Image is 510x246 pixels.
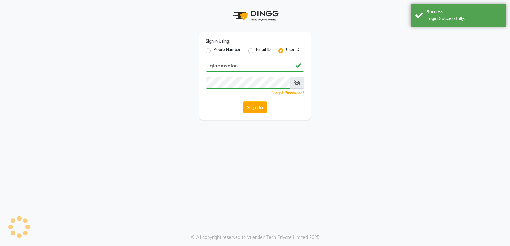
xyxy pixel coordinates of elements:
[229,6,280,25] img: logo1.svg
[206,77,290,89] input: Username
[206,39,230,44] label: Sign In Using:
[213,47,241,54] label: Mobile Number
[426,15,501,22] div: Login Successfully.
[206,60,304,72] input: Username
[426,9,501,15] div: Success
[286,47,299,54] label: User ID
[271,90,304,95] a: Forgot Password?
[243,101,267,113] button: Sign In
[256,47,271,54] label: Email ID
